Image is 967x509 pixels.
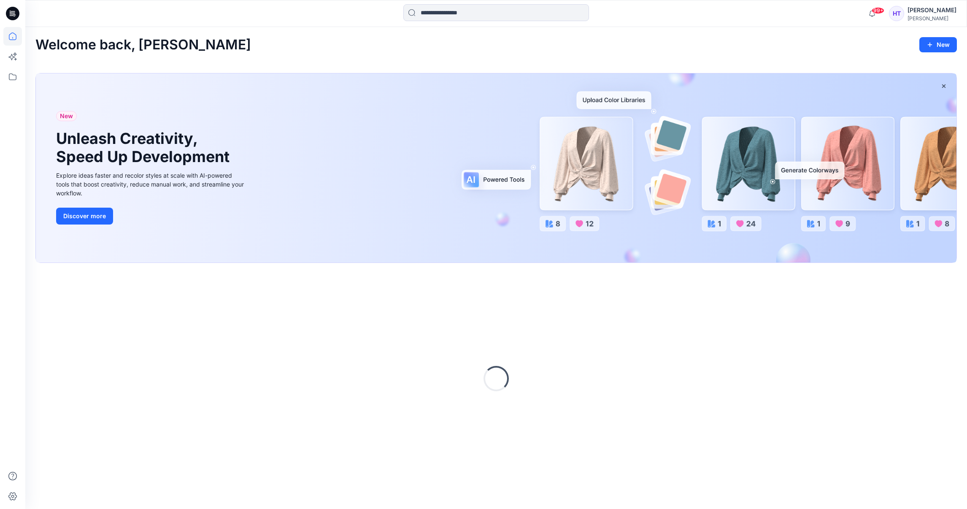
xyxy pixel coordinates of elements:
div: Explore ideas faster and recolor styles at scale with AI-powered tools that boost creativity, red... [56,171,246,198]
span: New [60,111,73,121]
span: 99+ [872,7,884,14]
button: Discover more [56,208,113,225]
h2: Welcome back, [PERSON_NAME] [35,37,251,53]
div: [PERSON_NAME] [908,5,956,15]
button: New [919,37,957,52]
div: [PERSON_NAME] [908,15,956,22]
a: Discover more [56,208,246,225]
div: HT [889,6,904,21]
h1: Unleash Creativity, Speed Up Development [56,130,233,166]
